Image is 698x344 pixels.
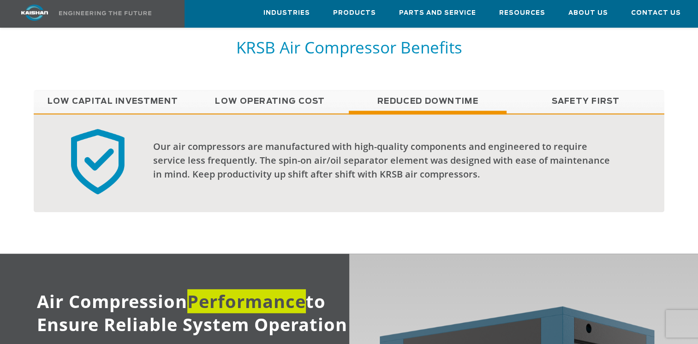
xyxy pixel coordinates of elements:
a: Low Operating Cost [191,90,349,113]
span: Resources [499,8,545,18]
a: Products [333,0,376,25]
div: Reduced Downtime [34,113,665,212]
a: Low Capital Investment [34,90,191,113]
a: Contact Us [631,0,681,25]
div: Our air compressors are manufactured with high-quality components and engineered to require servi... [153,140,613,181]
h5: KRSB Air Compressor Benefits [34,37,665,58]
span: Performance [187,289,306,313]
a: Parts and Service [399,0,476,25]
span: Contact Us [631,8,681,18]
span: Parts and Service [399,8,476,18]
span: Air Compression to Ensure Reliable System Operation [37,289,347,336]
a: Reduced Downtime [349,90,507,113]
img: reliable badge [62,128,134,195]
span: Industries [263,8,310,18]
a: Safety First [507,90,664,113]
a: Industries [263,0,310,25]
a: Resources [499,0,545,25]
a: About Us [568,0,608,25]
span: Products [333,8,376,18]
img: Engineering the future [59,11,151,15]
span: About Us [568,8,608,18]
